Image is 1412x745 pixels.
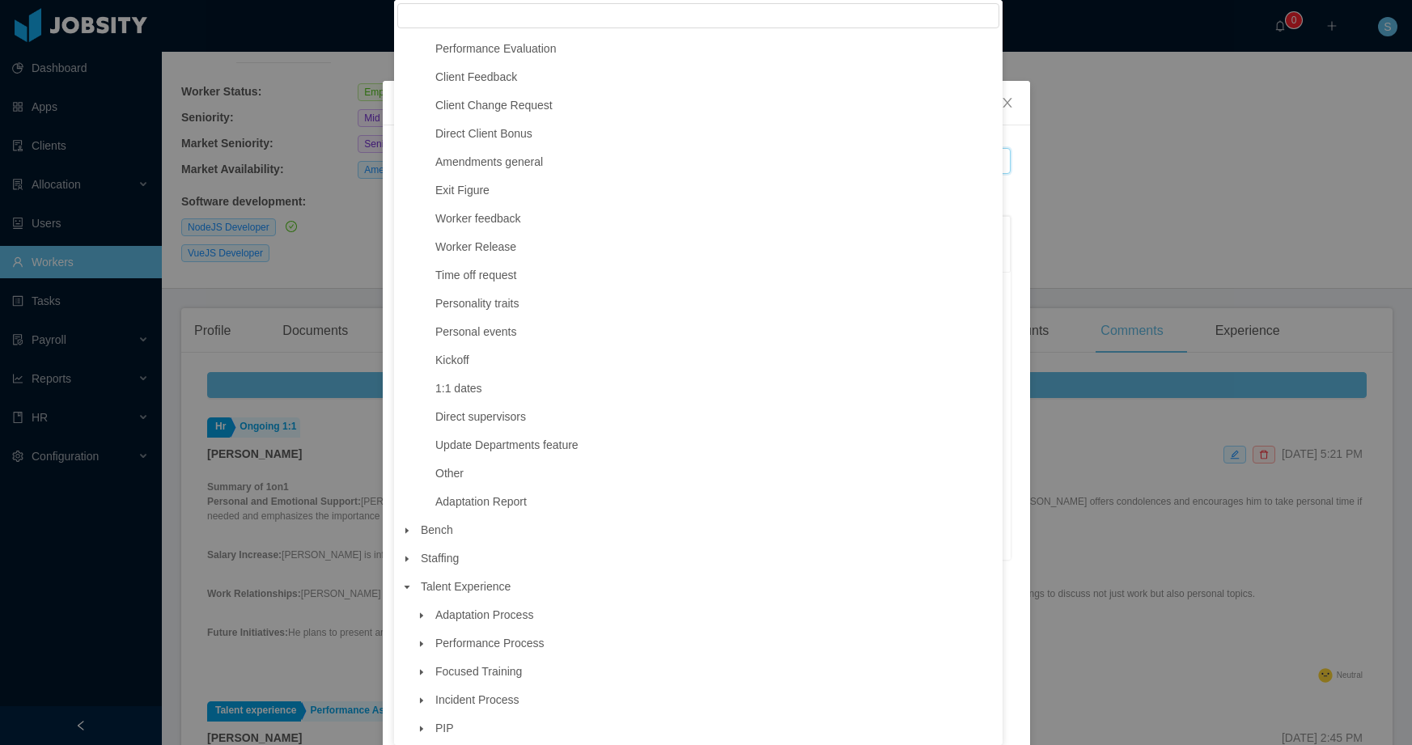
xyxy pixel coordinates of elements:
[1001,96,1014,109] i: icon: close
[418,612,426,620] i: icon: caret-down
[397,3,999,28] input: filter select
[435,495,527,508] span: Adaptation Report
[435,382,482,395] span: 1:1 dates
[421,552,459,565] span: Staffing
[435,665,522,678] span: Focused Training
[985,81,1030,126] button: Close
[435,353,469,366] span: Kickoff
[421,580,511,593] span: Talent Experience
[403,555,411,563] i: icon: caret-down
[431,321,999,343] span: Personal events
[431,491,999,513] span: Adaptation Report
[431,208,999,230] span: Worker feedback
[435,438,579,451] span: Update Departments feature
[435,693,519,706] span: Incident Process
[435,467,464,480] span: Other
[417,548,999,569] span: Staffing
[431,434,999,456] span: Update Departments feature
[435,42,556,55] span: Performance Evaluation
[435,184,490,197] span: Exit Figure
[435,297,519,310] span: Personality traits
[417,519,999,541] span: Bench
[435,127,532,140] span: Direct Client Bonus
[435,637,545,650] span: Performance Process
[435,325,516,338] span: Personal events
[403,527,411,535] i: icon: caret-down
[421,523,453,536] span: Bench
[435,155,543,168] span: Amendments general
[431,717,999,739] span: PIP
[418,725,426,733] i: icon: caret-down
[435,608,533,621] span: Adaptation Process
[403,583,411,591] i: icon: caret-down
[431,66,999,88] span: Client Feedback
[431,95,999,116] span: Client Change Request
[435,722,454,734] span: PIP
[435,70,517,83] span: Client Feedback
[431,123,999,145] span: Direct Client Bonus
[418,640,426,648] i: icon: caret-down
[431,236,999,258] span: Worker Release
[431,151,999,173] span: Amendments general
[431,349,999,371] span: Kickoff
[435,410,526,423] span: Direct supervisors
[435,212,521,225] span: Worker feedback
[431,180,999,201] span: Exit Figure
[431,633,999,654] span: Performance Process
[435,99,553,112] span: Client Change Request
[431,378,999,400] span: 1:1 dates
[431,604,999,626] span: Adaptation Process
[435,269,516,281] span: Time off request
[431,38,999,60] span: Performance Evaluation
[418,696,426,705] i: icon: caret-down
[418,668,426,676] i: icon: caret-down
[431,689,999,711] span: Incident Process
[417,576,999,598] span: Talent Experience
[431,293,999,315] span: Personality traits
[431,463,999,485] span: Other
[431,265,999,286] span: Time off request
[431,661,999,683] span: Focused Training
[431,406,999,428] span: Direct supervisors
[435,240,516,253] span: Worker Release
